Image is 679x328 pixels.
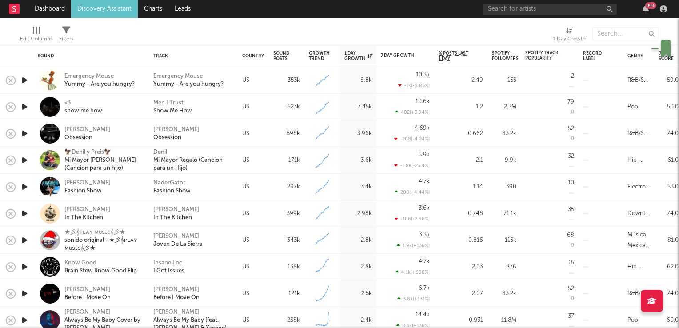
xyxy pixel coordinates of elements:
div: Hip-Hop/Rap [627,262,650,272]
div: 399k [273,208,300,219]
a: [PERSON_NAME]Fashion Show [64,179,110,195]
div: 2.8k [344,262,372,272]
div: Edit Columns [20,34,52,44]
a: Know GoodBrain Stew Know Good Flip [64,259,137,275]
a: Denil [153,148,167,156]
div: 2.1 [439,155,483,166]
div: US [242,235,249,246]
div: US [242,75,249,86]
div: 37 [568,313,574,319]
div: 0 [571,110,574,115]
div: 0 [571,243,574,248]
div: -1.8k ( -23.4 % ) [394,163,430,168]
div: Downtempo [627,208,650,219]
div: 🦅Denil y Preis🦅 [64,148,142,156]
div: 155 [492,75,516,86]
div: Growth Trend [309,51,331,61]
div: 53.0 [659,182,679,192]
div: 61.0 [659,155,679,166]
div: Joven De La Sierra [153,240,203,248]
a: I Got Issues [153,267,184,275]
div: 2.49 [439,75,483,86]
div: [PERSON_NAME] [64,206,110,214]
input: Search... [592,27,659,40]
div: 11.8M [492,315,516,326]
a: Before I Move On [153,294,200,302]
div: 14.4k [415,312,430,318]
div: Track [153,53,229,59]
a: 🦅Denil y Preis🦅Mi Mayor [PERSON_NAME] (Cancion para un hijo) [64,148,142,172]
a: <3show me how [64,99,102,115]
div: -208 ( -4.24 % ) [394,136,430,142]
div: 4.7k [419,179,430,184]
div: Yummy - Are you hungry? [153,80,224,88]
div: Filters [59,34,73,44]
div: 1.2 [439,102,483,112]
div: 10 [568,180,574,186]
div: 83.2k [492,288,516,299]
div: 35 [568,207,574,212]
div: Mi Mayor [PERSON_NAME] (Cancion para un hijo) [64,156,142,172]
div: 59.0 [659,75,679,86]
a: Mi Mayor Regalo (Cancion para un Hijo) [153,156,233,172]
input: Search for artists [483,4,617,15]
div: 0 [571,296,574,301]
div: 3.6k [344,155,372,166]
a: Fashion Show [153,187,191,195]
div: Pop [627,102,638,112]
div: 115k [492,235,516,246]
div: 2.03 [439,262,483,272]
a: In The Kitchen [153,214,192,222]
div: 297k [273,182,300,192]
a: Emergency MouseYummy - Are you hungry? [64,72,135,88]
div: 1.9k ( +136 % ) [397,243,430,248]
div: Obsession [153,134,181,142]
div: 876 [492,262,516,272]
a: Insane Loc [153,259,182,267]
div: 15 [568,260,574,266]
div: 1 Day Growth [553,23,586,48]
div: 3.4k [344,182,372,192]
div: Sound Posts [273,51,289,61]
div: [PERSON_NAME] [64,179,110,187]
div: Hip-Hop/Rap [627,155,650,166]
div: Electronic [627,182,650,192]
div: 52 [568,126,574,132]
div: 0.748 [439,208,483,219]
div: 52 [568,286,574,292]
div: Country [242,53,264,59]
a: [PERSON_NAME] [153,308,199,316]
div: NaderGator [153,179,185,187]
div: 71.1k [492,208,516,219]
a: ★彡𝄞ᴘʟᴀʏ ᴍᴜꜱɪᴄ𝄞彡★sonido original - ★彡𝄞ᴘʟᴀʏ ᴍᴜꜱɪᴄ𝄞彡★ [64,228,142,252]
div: Know Good [64,259,137,267]
div: 7.45k [344,102,372,112]
div: 1 Day Growth [344,51,372,61]
div: sonido original - ★彡𝄞ᴘʟᴀʏ ᴍᴜꜱɪᴄ𝄞彡★ [64,236,142,252]
a: [PERSON_NAME] [153,286,199,294]
div: [PERSON_NAME] [153,232,199,240]
div: 7 Day Growth [381,53,416,58]
div: 81.0 [659,235,679,246]
div: [PERSON_NAME] [153,206,199,214]
div: Spotify Followers [492,51,519,61]
div: -106 ( -2.86 % ) [395,216,430,222]
div: Edit Columns [20,23,52,48]
div: 171k [273,155,300,166]
div: 8.8k [344,75,372,86]
div: Emergency Mouse [64,72,135,80]
div: 121k [273,288,300,299]
div: -1k ( -8.85 % ) [398,83,430,88]
div: 4.69k [415,125,430,131]
a: Emergency Mouse [153,72,203,80]
div: Sound [38,53,140,59]
div: 0.931 [439,315,483,326]
div: US [242,128,249,139]
div: 598k [273,128,300,139]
